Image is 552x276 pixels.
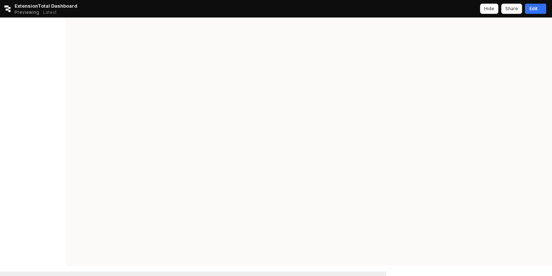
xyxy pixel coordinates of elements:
[39,7,61,18] button: Releases and History
[480,4,498,14] button: Hide app
[501,4,522,14] button: Share app
[484,4,494,13] div: Hide
[525,4,546,14] button: Edit
[15,7,61,18] div: Previewing Latest
[15,2,77,9] span: ExtensionTotal Dashboard
[505,6,518,12] p: Share
[80,2,88,9] button: Add app to favorites
[43,9,57,15] p: Latest
[15,9,39,16] span: Previewing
